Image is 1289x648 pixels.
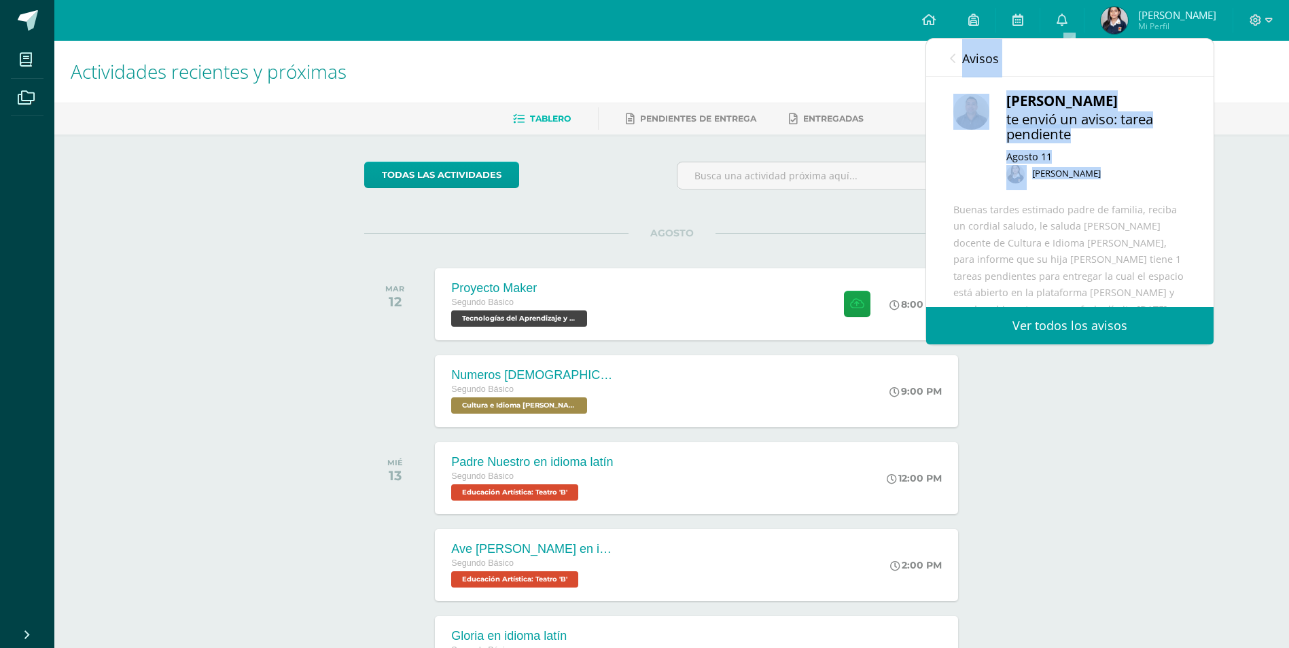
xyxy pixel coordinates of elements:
[451,368,614,382] div: Numeros [DEMOGRAPHIC_DATA] en Kaqchikel
[385,293,404,310] div: 12
[364,162,519,188] a: todas las Actividades
[451,397,587,414] span: Cultura e Idioma Maya Garífuna o Xinca 'B'
[1138,8,1216,22] span: [PERSON_NAME]
[677,162,978,189] input: Busca una actividad próxima aquí...
[387,458,403,467] div: MIÉ
[387,467,403,484] div: 13
[451,542,614,556] div: Ave [PERSON_NAME] en idioma latín
[890,559,942,571] div: 2:00 PM
[385,284,404,293] div: MAR
[953,94,989,130] img: c930f3f73c3d00a5c92100a53b7a1b5a.png
[803,113,864,124] span: Entregadas
[530,113,571,124] span: Tablero
[889,385,942,397] div: 9:00 PM
[451,455,613,469] div: Padre Nuestro en idioma latín
[889,298,942,310] div: 8:00 PM
[962,50,999,67] span: Avisos
[1006,165,1025,183] img: 9a7e236c3eef7a57eb0b73e8aed4e020.png
[451,310,587,327] span: Tecnologías del Aprendizaje y la Comunicación 'B'
[789,108,864,130] a: Entregadas
[640,113,756,124] span: Pendientes de entrega
[1138,20,1216,32] span: Mi Perfil
[1101,7,1128,34] img: 40d0946b911c125c6bb101b5d4f4d982.png
[451,298,514,307] span: Segundo Básico
[926,307,1214,344] a: Ver todos los avisos
[1006,111,1186,143] div: te envió un aviso: tarea pendiente
[451,281,590,295] div: Proyecto Maker
[451,471,514,481] span: Segundo Básico
[451,384,514,394] span: Segundo Básico
[513,108,571,130] a: Tablero
[451,558,514,568] span: Segundo Básico
[451,571,578,588] span: Educación Artística: Teatro 'B'
[629,227,716,239] span: AGOSTO
[626,108,756,130] a: Pendientes de entrega
[1006,150,1186,164] div: Agosto 11
[1032,168,1101,179] p: [PERSON_NAME]
[953,202,1186,468] div: Buenas tardes estimado padre de familia, reciba un cordial saludo, le saluda [PERSON_NAME] docent...
[887,472,942,484] div: 12:00 PM
[451,484,578,501] span: Educación Artística: Teatro 'B'
[1006,90,1186,111] div: [PERSON_NAME]
[451,629,582,643] div: Gloria en idioma latín
[71,58,347,84] span: Actividades recientes y próximas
